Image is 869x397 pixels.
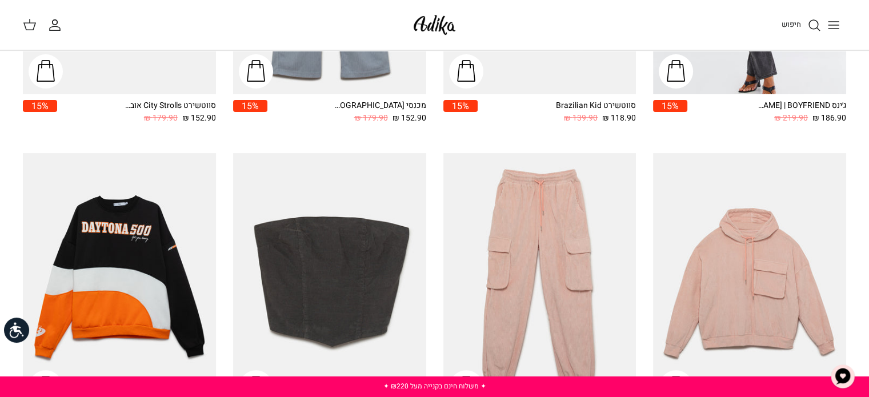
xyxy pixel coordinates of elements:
img: Adika IL [410,11,459,38]
span: 15% [443,100,478,112]
span: 152.90 ₪ [182,112,216,125]
span: 219.90 ₪ [774,112,808,125]
span: 179.90 ₪ [144,112,178,125]
a: סווטשירט Brazilian Kid 118.90 ₪ 139.90 ₪ [478,100,636,125]
div: מכנסי [GEOGRAPHIC_DATA] [335,100,426,112]
a: סווטשירט City Strolls אוברסייז 152.90 ₪ 179.90 ₪ [57,100,216,125]
span: 118.90 ₪ [602,112,636,125]
a: מכנסי [GEOGRAPHIC_DATA] 152.90 ₪ 179.90 ₪ [267,100,426,125]
button: Toggle menu [821,13,846,38]
span: 15% [233,100,267,112]
a: חיפוש [782,18,821,32]
div: ג׳ינס All Or Nothing [PERSON_NAME] | BOYFRIEND [755,100,846,112]
button: צ'אט [826,359,860,394]
span: חיפוש [782,19,801,30]
span: 152.90 ₪ [393,112,426,125]
a: ג׳ינס All Or Nothing [PERSON_NAME] | BOYFRIEND 186.90 ₪ 219.90 ₪ [687,100,846,125]
a: 15% [443,100,478,125]
a: 15% [23,100,57,125]
div: סווטשירט City Strolls אוברסייז [125,100,216,112]
span: 186.90 ₪ [812,112,846,125]
a: 15% [233,100,267,125]
span: 15% [23,100,57,112]
a: ✦ משלוח חינם בקנייה מעל ₪220 ✦ [383,381,486,391]
span: 139.90 ₪ [564,112,598,125]
span: 179.90 ₪ [354,112,388,125]
a: 15% [653,100,687,125]
div: סווטשירט Brazilian Kid [544,100,636,112]
a: החשבון שלי [48,18,66,32]
span: 15% [653,100,687,112]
